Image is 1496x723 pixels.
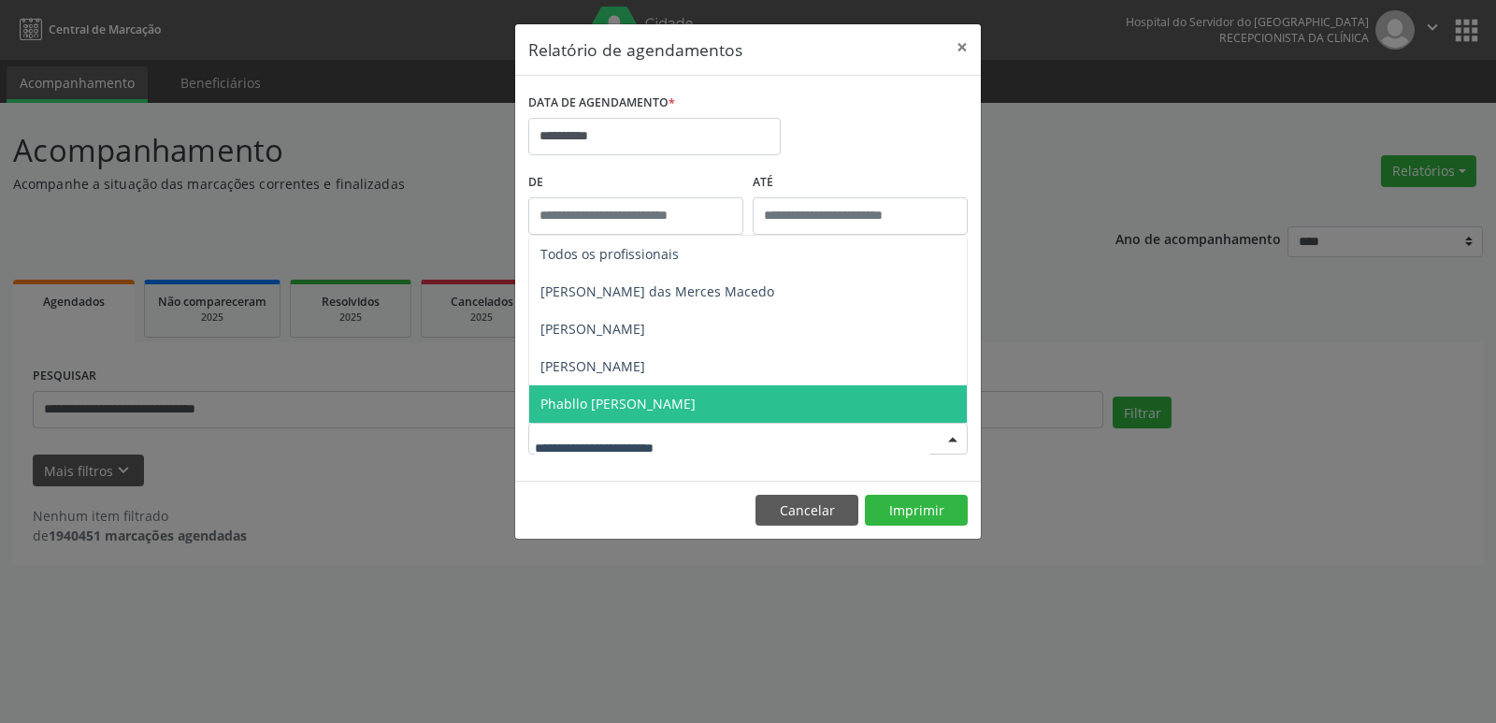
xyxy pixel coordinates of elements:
span: Todos os profissionais [540,245,679,263]
label: De [528,168,743,197]
button: Imprimir [865,495,968,527]
label: DATA DE AGENDAMENTO [528,89,675,118]
button: Cancelar [755,495,858,527]
label: ATÉ [753,168,968,197]
span: [PERSON_NAME] [540,320,645,338]
h5: Relatório de agendamentos [528,37,742,62]
span: Phabllo [PERSON_NAME] [540,395,696,412]
span: [PERSON_NAME] das Merces Macedo [540,282,774,300]
button: Close [943,24,981,70]
span: [PERSON_NAME] [540,357,645,375]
